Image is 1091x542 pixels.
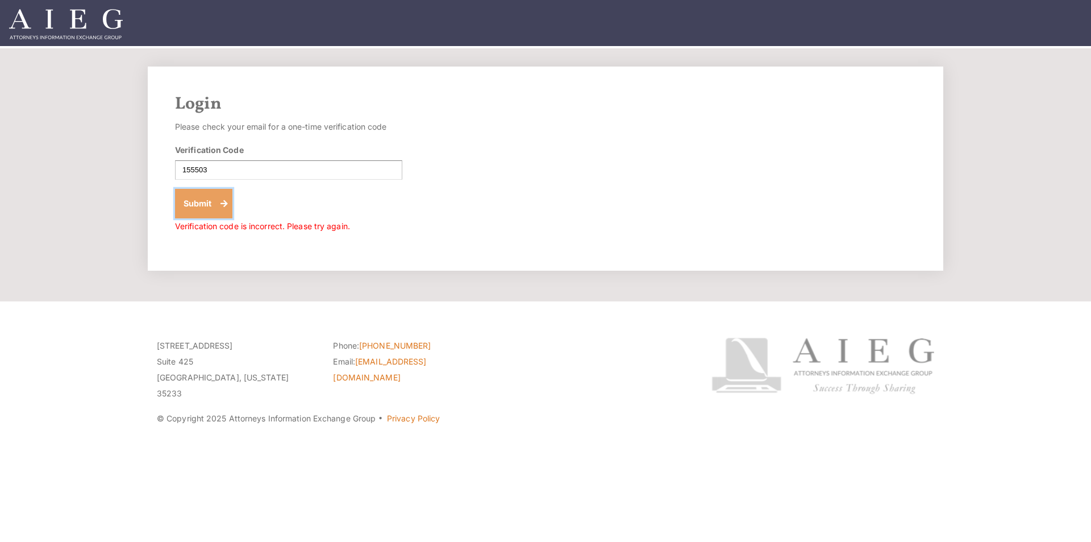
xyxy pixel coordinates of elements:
[333,354,492,386] li: Email:
[387,413,440,423] a: Privacy Policy
[9,9,123,39] img: Attorneys Information Exchange Group
[157,411,669,427] p: © Copyright 2025 Attorneys Information Exchange Group
[175,144,244,156] label: Verification Code
[359,341,431,350] a: [PHONE_NUMBER]
[333,338,492,354] li: Phone:
[378,418,383,424] span: ·
[157,338,316,402] p: [STREET_ADDRESS] Suite 425 [GEOGRAPHIC_DATA], [US_STATE] 35233
[175,119,402,135] p: Please check your email for a one-time verification code
[333,357,426,382] a: [EMAIL_ADDRESS][DOMAIN_NAME]
[175,189,232,218] button: Submit
[175,94,916,114] h2: Login
[175,221,350,231] span: Verification code is incorrect. Please try again.
[711,338,934,394] img: Attorneys Information Exchange Group logo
